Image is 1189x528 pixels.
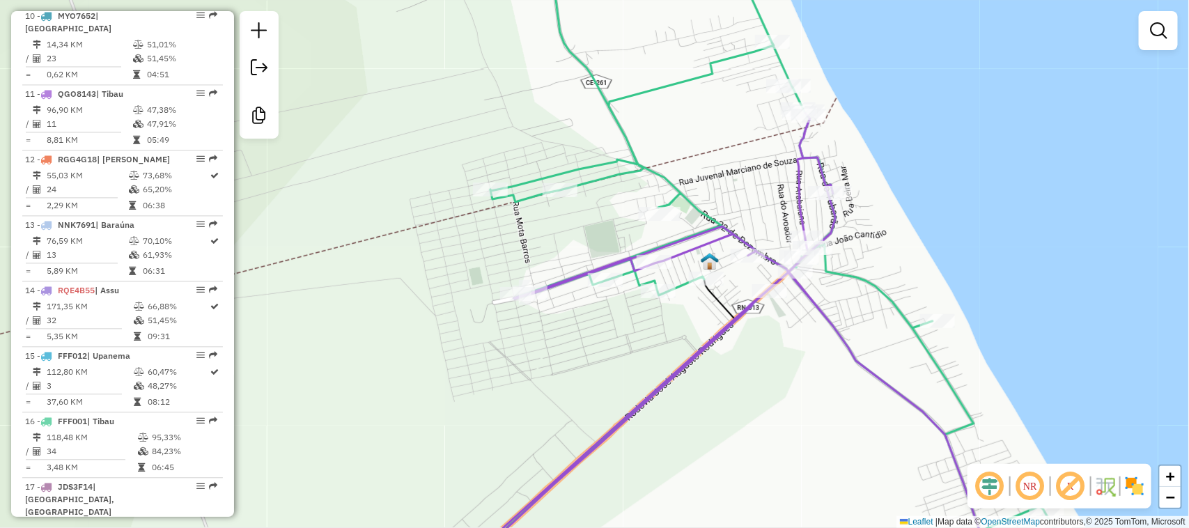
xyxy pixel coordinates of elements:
[209,11,217,20] em: Rota exportada
[58,481,93,492] span: JDS3F14
[95,219,134,230] span: | Baraúna
[142,169,210,183] td: 73,68%
[196,351,205,359] em: Opções
[33,302,41,311] i: Distância Total
[147,379,210,393] td: 48,27%
[209,417,217,425] em: Rota exportada
[134,316,144,325] i: % de utilização da cubagem
[151,430,217,444] td: 95,33%
[46,68,132,81] td: 0,62 KM
[46,103,132,117] td: 96,90 KM
[129,267,136,275] i: Tempo total em rota
[33,433,41,442] i: Distância Total
[1160,466,1181,487] a: Zoom in
[25,133,32,147] td: =
[134,368,144,376] i: % de utilização do peso
[58,154,97,164] span: RGG4G18
[134,332,141,341] i: Tempo total em rota
[87,350,130,361] span: | Upanema
[196,286,205,294] em: Opções
[46,117,132,131] td: 11
[46,169,128,183] td: 55,03 KM
[701,252,719,270] img: TIBAU - FIM DE JORNADA
[146,117,217,131] td: 47,91%
[33,382,41,390] i: Total de Atividades
[25,350,130,361] span: 15 -
[900,517,933,527] a: Leaflet
[46,52,132,65] td: 23
[33,447,41,456] i: Total de Atividades
[46,430,137,444] td: 118,48 KM
[896,516,1189,528] div: Map data © contributors,© 2025 TomTom, Microsoft
[25,285,119,295] span: 14 -
[46,395,133,409] td: 37,60 KM
[1166,467,1175,485] span: +
[25,313,32,327] td: /
[25,219,134,230] span: 13 -
[58,219,95,230] span: NNK7691
[25,329,32,343] td: =
[146,133,217,147] td: 05:49
[1094,475,1117,497] img: Fluxo de ruas
[25,117,32,131] td: /
[133,40,143,49] i: % de utilização do peso
[146,38,217,52] td: 51,01%
[33,237,41,245] i: Distância Total
[129,237,139,245] i: % de utilização do peso
[245,54,273,85] a: Exportar sessão
[981,517,1041,527] a: OpenStreetMap
[1013,469,1047,503] span: Ocultar NR
[25,68,32,81] td: =
[935,517,938,527] span: |
[25,460,32,474] td: =
[142,199,210,212] td: 06:38
[211,237,219,245] i: Rota otimizada
[46,183,128,196] td: 24
[33,171,41,180] i: Distância Total
[211,171,219,180] i: Rota otimizada
[33,368,41,376] i: Distância Total
[209,155,217,163] em: Rota exportada
[146,68,217,81] td: 04:51
[196,417,205,425] em: Opções
[46,199,128,212] td: 2,29 KM
[196,482,205,490] em: Opções
[33,106,41,114] i: Distância Total
[25,264,32,278] td: =
[209,351,217,359] em: Rota exportada
[147,365,210,379] td: 60,47%
[87,416,114,426] span: | Tibau
[146,103,217,117] td: 47,38%
[134,302,144,311] i: % de utilização do peso
[134,382,144,390] i: % de utilização da cubagem
[129,251,139,259] i: % de utilização da cubagem
[133,106,143,114] i: % de utilização do peso
[33,120,41,128] i: Total de Atividades
[209,89,217,98] em: Rota exportada
[209,482,217,490] em: Rota exportada
[133,54,143,63] i: % de utilização da cubagem
[138,447,148,456] i: % de utilização da cubagem
[1144,17,1172,45] a: Exibir filtros
[25,183,32,196] td: /
[33,54,41,63] i: Total de Atividades
[46,234,128,248] td: 76,59 KM
[58,285,95,295] span: RQE4B55
[1054,469,1087,503] span: Exibir rótulo
[209,220,217,228] em: Rota exportada
[142,183,210,196] td: 65,20%
[129,185,139,194] i: % de utilização da cubagem
[142,234,210,248] td: 70,10%
[25,444,32,458] td: /
[1160,487,1181,508] a: Zoom out
[138,433,148,442] i: % de utilização do peso
[147,395,210,409] td: 08:12
[46,313,133,327] td: 32
[46,38,132,52] td: 14,34 KM
[133,136,140,144] i: Tempo total em rota
[97,154,170,164] span: | [PERSON_NAME]
[46,264,128,278] td: 5,89 KM
[25,481,114,517] span: | [GEOGRAPHIC_DATA], [GEOGRAPHIC_DATA]
[25,416,114,426] span: 16 -
[25,248,32,262] td: /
